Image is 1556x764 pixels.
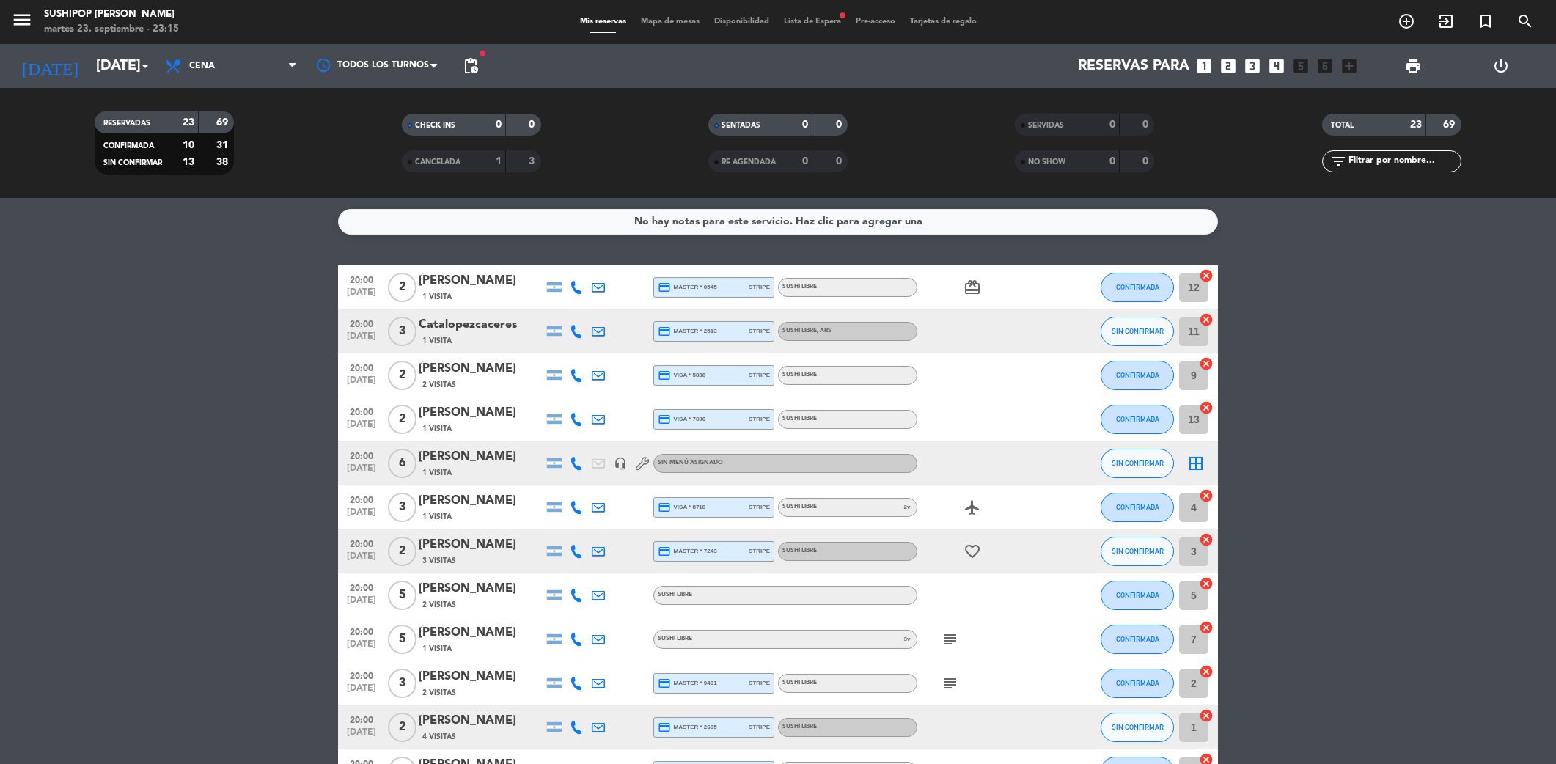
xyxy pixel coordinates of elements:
[1078,58,1189,75] span: Reservas para
[343,595,380,612] span: [DATE]
[343,578,380,595] span: 20:00
[343,419,380,436] span: [DATE]
[343,463,380,480] span: [DATE]
[1347,153,1461,169] input: Filtrar por nombre...
[749,546,770,556] span: stripe
[419,403,543,422] div: [PERSON_NAME]
[782,284,817,290] span: SUSHI LIBRE
[904,634,907,644] span: 3
[343,507,380,524] span: [DATE]
[388,625,416,654] span: 5
[1243,56,1262,76] i: looks_3
[1101,317,1174,346] button: SIN CONFIRMAR
[343,287,380,304] span: [DATE]
[388,713,416,742] span: 2
[419,579,543,598] div: [PERSON_NAME]
[1477,12,1494,30] i: turned_in_not
[422,379,456,391] span: 2 Visitas
[898,631,917,648] span: v
[103,142,154,150] span: CONFIRMADA
[183,140,194,150] strong: 10
[1142,156,1151,166] strong: 0
[782,416,817,422] span: SUSHI LIBRE
[1101,273,1174,302] button: CONFIRMADA
[634,18,707,26] span: Mapa de mesas
[11,9,33,36] button: menu
[782,372,817,378] span: SUSHI LIBRE
[422,335,452,347] span: 1 Visita
[183,157,194,167] strong: 13
[419,447,543,466] div: [PERSON_NAME]
[573,18,634,26] span: Mis reservas
[782,724,817,730] span: SUSHI LIBRE
[1116,503,1159,511] span: CONFIRMADA
[529,120,537,130] strong: 0
[782,548,817,554] span: SUSHI LIBRE
[388,317,416,346] span: 3
[419,535,543,554] div: [PERSON_NAME]
[1199,400,1214,415] i: cancel
[658,281,717,294] span: master * 0545
[1101,493,1174,522] button: CONFIRMADA
[658,545,717,558] span: master * 7243
[343,331,380,348] span: [DATE]
[422,599,456,611] span: 2 Visitas
[1112,327,1164,335] span: SIN CONFIRMAR
[343,271,380,287] span: 20:00
[1329,153,1347,170] i: filter_list
[836,120,845,130] strong: 0
[136,57,154,75] i: arrow_drop_down
[1116,591,1159,599] span: CONFIRMADA
[802,120,808,130] strong: 0
[343,491,380,507] span: 20:00
[1028,158,1065,166] span: NO SHOW
[422,643,452,655] span: 1 Visita
[777,18,848,26] span: Lista de Espera
[658,721,717,734] span: master * 2685
[1199,576,1214,591] i: cancel
[1331,122,1354,129] span: TOTAL
[942,631,959,648] i: subject
[749,370,770,380] span: stripe
[422,511,452,523] span: 1 Visita
[216,157,231,167] strong: 38
[44,7,179,22] div: Sushipop [PERSON_NAME]
[1219,56,1238,76] i: looks_two
[1101,669,1174,698] button: CONFIRMADA
[749,414,770,424] span: stripe
[216,117,231,128] strong: 69
[343,359,380,375] span: 20:00
[462,57,480,75] span: pending_actions
[343,710,380,727] span: 20:00
[388,273,416,302] span: 2
[1112,723,1164,731] span: SIN CONFIRMAR
[183,117,194,128] strong: 23
[782,680,817,686] span: SUSHI LIBRE
[189,61,215,71] span: Cena
[1457,44,1545,88] div: LOG OUT
[388,405,416,434] span: 2
[343,375,380,392] span: [DATE]
[1101,581,1174,610] button: CONFIRMADA
[1410,120,1422,130] strong: 23
[1112,547,1164,555] span: SIN CONFIRMAR
[1267,56,1286,76] i: looks_4
[422,555,456,567] span: 3 Visitas
[1028,122,1064,129] span: SERVIDAS
[782,328,832,334] span: SUSHI LIBRE
[388,669,416,698] span: 3
[422,423,452,435] span: 1 Visita
[1101,449,1174,478] button: SIN CONFIRMAR
[658,460,723,466] span: Sin menú asignado
[1199,620,1214,635] i: cancel
[419,667,543,686] div: [PERSON_NAME]
[848,18,903,26] span: Pre-acceso
[419,315,543,334] div: Catalopezcaceres
[658,501,705,514] span: visa * 8718
[343,622,380,639] span: 20:00
[658,325,671,338] i: credit_card
[1199,532,1214,547] i: cancel
[1199,708,1214,723] i: cancel
[419,359,543,378] div: [PERSON_NAME]
[1101,713,1174,742] button: SIN CONFIRMAR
